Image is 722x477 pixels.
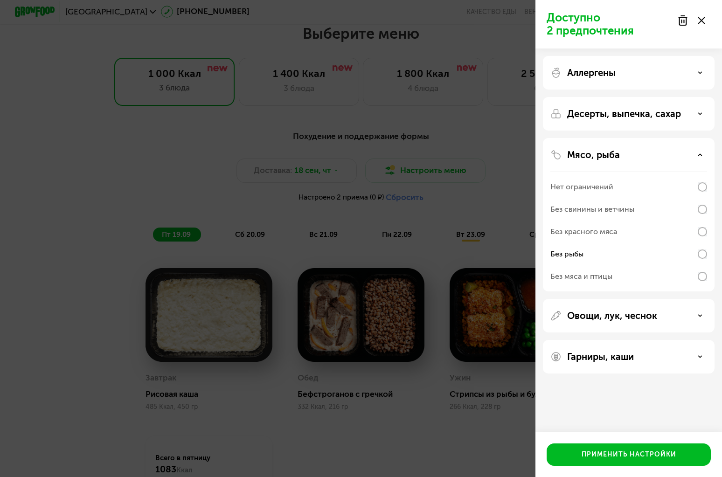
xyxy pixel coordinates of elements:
[547,11,672,37] p: Доступно 2 предпочтения
[547,443,711,466] button: Применить настройки
[550,271,612,282] div: Без мяса и птицы
[550,181,613,193] div: Нет ограничений
[567,108,681,119] p: Десерты, выпечка, сахар
[550,204,634,215] div: Без свинины и ветчины
[582,450,676,459] div: Применить настройки
[567,149,620,160] p: Мясо, рыба
[567,351,634,362] p: Гарниры, каши
[550,249,583,260] div: Без рыбы
[567,67,616,78] p: Аллергены
[567,310,657,321] p: Овощи, лук, чеснок
[550,226,617,237] div: Без красного мяса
